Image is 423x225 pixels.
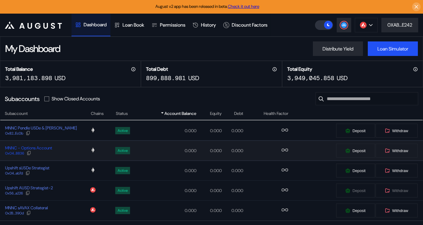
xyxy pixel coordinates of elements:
td: 0.000 [140,161,197,181]
div: Dashboard [84,21,107,28]
td: 0.000 [197,201,222,220]
button: chain logo [355,18,378,32]
div: 0XAB...E242 [387,22,412,28]
label: Show Closed Accounts [52,96,100,102]
a: Loan Book [110,14,148,36]
td: 0.000 [140,181,197,201]
button: Deposit [336,143,375,158]
div: Distribute Yield [323,46,353,52]
span: Deposit [352,188,365,193]
div: 0x82...Ec0b [5,131,23,135]
img: chain logo [90,187,96,193]
div: 3,981,183.898 [5,74,52,82]
div: 0x04...8836 [5,151,24,155]
img: chain logo [90,167,96,173]
div: My Dashboard [5,42,60,55]
span: Health Factor [264,110,288,117]
button: Withdraw [375,123,418,138]
button: Loan Simulator [368,41,418,56]
span: Subaccount [5,110,28,117]
div: History [201,22,216,28]
button: Distribute Yield [313,41,363,56]
td: 0.000 [140,201,197,220]
div: MNNC Pendle USDe & [PERSON_NAME] [5,125,77,131]
span: Deposit [352,168,365,173]
div: Active [118,208,128,213]
span: Account Balance [164,110,196,117]
td: 0.000 [222,201,243,220]
div: 0x04...eb7d [5,171,23,175]
div: Permissions [160,22,185,28]
div: MNNC - Options Account [5,145,52,151]
td: 0.000 [197,181,222,201]
span: Withdraw [392,129,408,133]
img: chain logo [90,147,96,153]
h2: Total Equity [287,66,312,72]
span: Withdraw [392,188,408,193]
button: Withdraw [375,163,418,178]
div: 899,888.981 [146,74,186,82]
a: Dashboard [72,14,110,36]
td: 0.000 [140,141,197,161]
span: Debt [234,110,243,117]
img: chain logo [90,127,96,133]
span: Status [116,110,128,117]
div: Active [118,148,128,153]
div: Discount Factors [232,22,267,28]
button: Deposit [336,183,375,198]
button: Deposit [336,203,375,218]
td: 0.000 [222,141,243,161]
span: Withdraw [392,148,408,153]
button: Withdraw [375,203,418,218]
div: USD [337,74,348,82]
td: 0.000 [197,141,222,161]
td: 0.000 [197,161,222,181]
td: 0.000 [222,181,243,201]
div: MNNC sAVAX Collateral [5,205,48,210]
a: Discount Factors [220,14,271,36]
td: 0.000 [222,161,243,181]
span: August v2 app has been released in beta. [155,4,259,9]
span: Equity [210,110,222,117]
td: 0.000 [222,121,243,141]
span: Deposit [352,208,365,213]
button: Withdraw [375,143,418,158]
a: Permissions [148,14,189,36]
td: 0.000 [140,121,197,141]
h2: Total Balance [5,66,33,72]
div: 3,949,045.858 [287,74,334,82]
span: Deposit [352,148,365,153]
div: 0x2B...390d [5,211,24,215]
span: Deposit [352,129,365,133]
img: chain logo [90,207,96,213]
a: History [189,14,220,36]
span: Withdraw [392,168,408,173]
div: USD [55,74,65,82]
div: Active [118,129,128,133]
button: Deposit [336,123,375,138]
div: Active [118,188,128,193]
h2: Total Debt [146,66,168,72]
div: Active [118,168,128,173]
div: Loan Book [122,22,144,28]
span: Withdraw [392,208,408,213]
span: Chains [91,110,104,117]
button: 0XAB...E242 [381,18,418,32]
div: Loan Simulator [377,46,408,52]
div: Upshift sUSDe Strategist [5,165,49,171]
div: Upshift AUSD Strategist-2 [5,185,53,191]
div: 0x56...a226 [5,191,23,195]
img: chain logo [360,22,367,28]
a: Check it out here [228,4,259,9]
button: Withdraw [375,183,418,198]
div: USD [188,74,199,82]
td: 0.000 [197,121,222,141]
button: Deposit [336,163,375,178]
div: Subaccounts [5,95,40,103]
